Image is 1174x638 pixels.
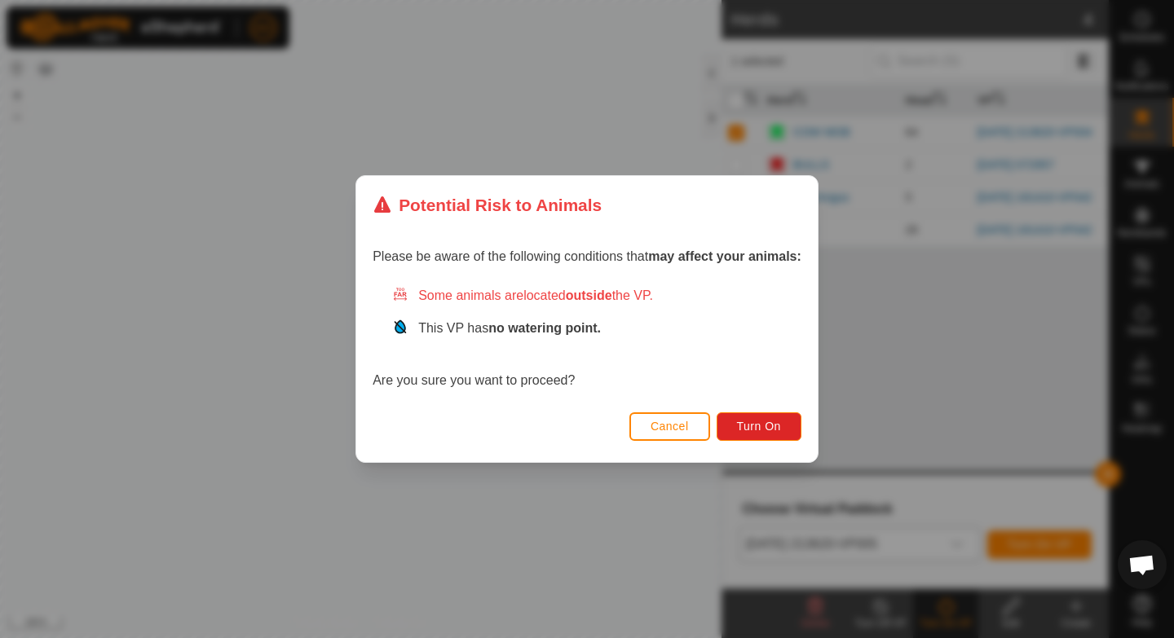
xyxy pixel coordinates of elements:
[373,192,602,218] div: Potential Risk to Animals
[717,412,801,441] button: Turn On
[629,412,710,441] button: Cancel
[392,286,801,306] div: Some animals are
[373,286,801,390] div: Are you sure you want to proceed?
[648,249,801,263] strong: may affect your animals:
[651,420,689,433] span: Cancel
[488,321,601,335] strong: no watering point.
[1118,540,1167,589] div: Open chat
[373,249,801,263] span: Please be aware of the following conditions that
[737,420,781,433] span: Turn On
[566,288,612,302] strong: outside
[523,288,653,302] span: located the VP.
[418,321,601,335] span: This VP has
